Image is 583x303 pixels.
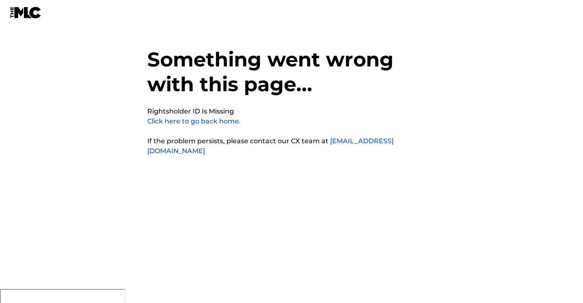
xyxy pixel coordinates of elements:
pre: Rightsholder ID Is Missing [147,107,234,116]
h1: Something went wrong with this page... [147,47,436,107]
p: If the problem persists, please contact our CX team at [147,136,436,156]
a: Click here to go back home. [147,117,241,125]
a: [EMAIL_ADDRESS][DOMAIN_NAME] [147,137,394,155]
img: MLC Logo [10,7,42,19]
